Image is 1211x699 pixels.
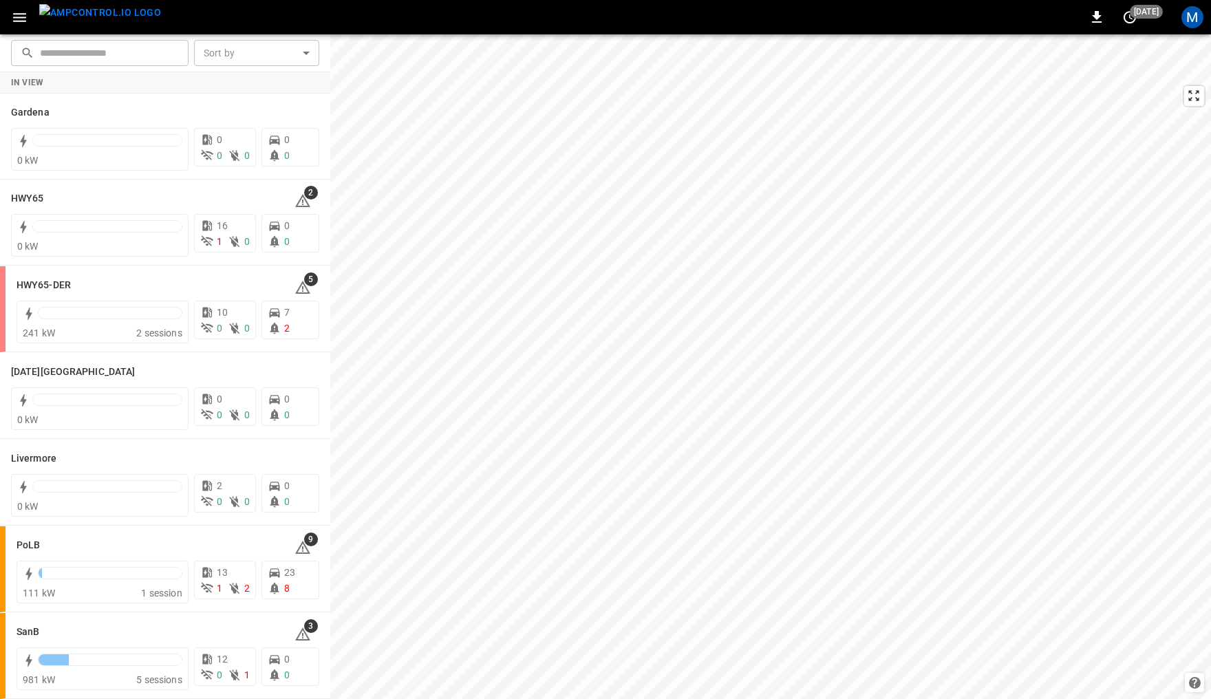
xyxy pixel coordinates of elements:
span: 0 [217,150,222,161]
span: 0 [217,496,222,507]
span: 7 [284,307,290,318]
span: 12 [217,654,228,665]
strong: In View [11,78,44,87]
span: 0 [244,236,250,247]
span: 241 kW [23,327,55,338]
span: 9 [304,533,318,546]
span: 0 [217,409,222,420]
span: 0 [244,409,250,420]
span: 0 [284,669,290,680]
div: profile-icon [1181,6,1203,28]
span: 10 [217,307,228,318]
img: ampcontrol.io logo [39,4,161,21]
span: 0 [217,394,222,405]
span: [DATE] [1130,5,1163,19]
span: 0 kW [17,501,39,512]
h6: Karma Center [11,365,135,380]
h6: PoLB [17,538,40,553]
span: 1 [217,236,222,247]
span: 2 [217,480,222,491]
span: 23 [284,567,295,578]
span: 3 [304,619,318,633]
span: 13 [217,567,228,578]
span: 981 kW [23,674,55,685]
span: 5 [304,272,318,286]
span: 1 [244,669,250,680]
h6: HWY65 [11,191,44,206]
h6: HWY65-DER [17,278,71,293]
h6: Gardena [11,105,50,120]
span: 0 [217,323,222,334]
span: 0 [284,134,290,145]
span: 2 [244,583,250,594]
span: 0 [284,654,290,665]
span: 0 [284,220,290,231]
span: 0 [217,669,222,680]
span: 0 [284,496,290,507]
span: 16 [217,220,228,231]
span: 8 [284,583,290,594]
span: 0 [284,394,290,405]
span: 0 [284,150,290,161]
span: 0 [284,409,290,420]
span: 2 [304,186,318,200]
span: 0 [244,323,250,334]
span: 0 [217,134,222,145]
span: 2 [284,323,290,334]
span: 1 [217,583,222,594]
span: 5 sessions [136,674,182,685]
span: 0 [244,496,250,507]
button: set refresh interval [1119,6,1141,28]
span: 1 session [141,588,182,599]
span: 111 kW [23,588,55,599]
span: 0 [244,150,250,161]
span: 0 [284,236,290,247]
h6: Livermore [11,451,56,466]
span: 0 kW [17,155,39,166]
span: 2 sessions [136,327,182,338]
span: 0 kW [17,241,39,252]
h6: SanB [17,625,39,640]
span: 0 [284,480,290,491]
span: 0 kW [17,414,39,425]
